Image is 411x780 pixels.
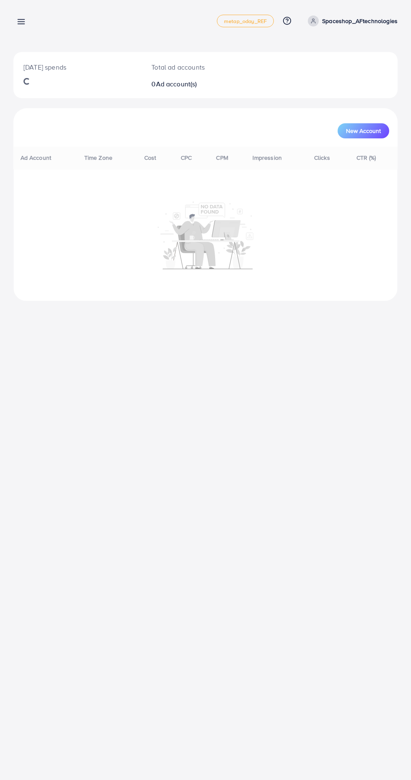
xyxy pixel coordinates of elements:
[304,16,398,26] a: Spaceshop_AFtechnologies
[151,62,227,72] p: Total ad accounts
[338,123,389,138] button: New Account
[217,15,274,27] a: metap_oday_REF
[322,16,398,26] p: Spaceshop_AFtechnologies
[156,79,197,88] span: Ad account(s)
[23,62,131,72] p: [DATE] spends
[224,18,267,24] span: metap_oday_REF
[151,80,227,88] h2: 0
[346,128,381,134] span: New Account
